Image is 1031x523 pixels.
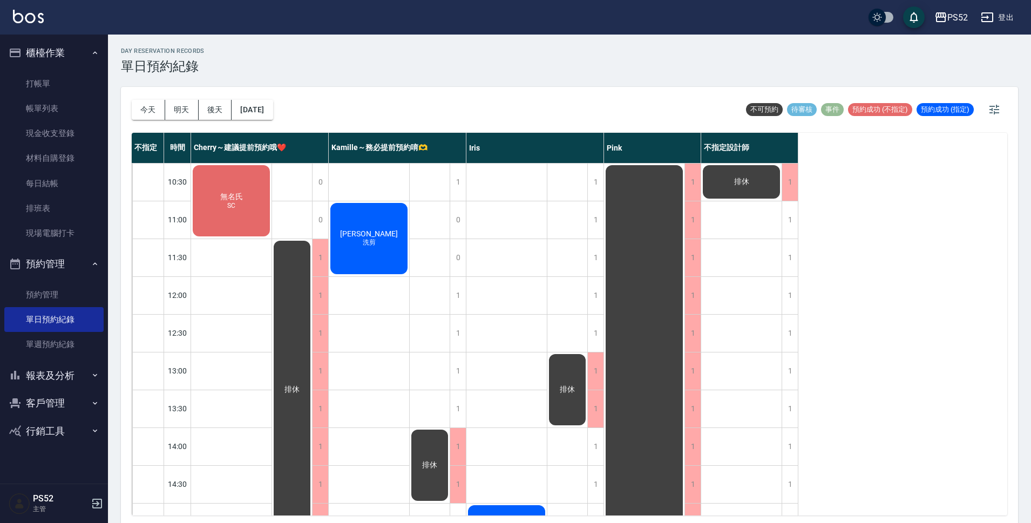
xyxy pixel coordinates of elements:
div: 1 [782,352,798,390]
img: Logo [13,10,44,23]
div: 1 [450,164,466,201]
div: 1 [312,428,328,465]
div: 1 [587,164,603,201]
div: 11:30 [164,239,191,276]
div: 0 [450,201,466,239]
button: 報表及分析 [4,362,104,390]
div: 10:30 [164,163,191,201]
div: 1 [312,315,328,352]
a: 排班表 [4,196,104,221]
button: [DATE] [232,100,273,120]
div: 1 [312,466,328,503]
span: 排休 [558,385,577,395]
div: 1 [782,239,798,276]
div: 1 [587,239,603,276]
span: 洗剪 [361,238,378,247]
div: 0 [450,239,466,276]
div: 11:00 [164,201,191,239]
div: Iris [466,133,604,163]
button: 登出 [976,8,1018,28]
span: 無名氏 [218,192,245,202]
div: 0 [312,164,328,201]
button: 後天 [199,100,232,120]
h3: 單日預約紀錄 [121,59,205,74]
div: 1 [782,277,798,314]
span: 排休 [732,177,751,187]
a: 帳單列表 [4,96,104,121]
div: 1 [684,466,701,503]
a: 每日結帳 [4,171,104,196]
div: 1 [684,277,701,314]
h5: PS52 [33,493,88,504]
button: 明天 [165,100,199,120]
div: 12:30 [164,314,191,352]
a: 單日預約紀錄 [4,307,104,332]
div: 1 [684,390,701,427]
button: PS52 [930,6,972,29]
button: 櫃檯作業 [4,39,104,67]
div: 1 [587,201,603,239]
div: 1 [782,390,798,427]
div: Pink [604,133,701,163]
div: 1 [684,239,701,276]
div: 1 [450,390,466,427]
span: 事件 [821,105,844,114]
div: 1 [450,277,466,314]
a: 現場電腦打卡 [4,221,104,246]
div: 1 [450,466,466,503]
div: 1 [782,428,798,465]
h2: day Reservation records [121,47,205,55]
div: 1 [587,277,603,314]
span: 排休 [420,460,439,470]
div: 1 [312,277,328,314]
div: Kamille～務必提前預約唷🫶 [329,133,466,163]
div: 1 [684,315,701,352]
div: 1 [587,466,603,503]
div: 1 [587,315,603,352]
span: 排休 [282,385,302,395]
div: 1 [684,352,701,390]
div: 1 [782,201,798,239]
div: 1 [782,164,798,201]
div: 1 [684,428,701,465]
div: 1 [312,239,328,276]
div: 1 [587,428,603,465]
div: 1 [312,352,328,390]
div: PS52 [947,11,968,24]
span: SC [225,202,238,209]
span: 不可預約 [746,105,783,114]
div: 1 [782,315,798,352]
button: 行銷工具 [4,417,104,445]
img: Person [9,493,30,514]
button: 今天 [132,100,165,120]
div: Cherry～建議提前預約哦❤️ [191,133,329,163]
div: 14:30 [164,465,191,503]
div: 1 [684,201,701,239]
p: 主管 [33,504,88,514]
span: 待審核 [787,105,817,114]
div: 13:00 [164,352,191,390]
a: 打帳單 [4,71,104,96]
div: 不指定設計師 [701,133,798,163]
button: save [903,6,925,28]
div: 不指定 [132,133,164,163]
div: 1 [312,390,328,427]
a: 現金收支登錄 [4,121,104,146]
div: 13:30 [164,390,191,427]
a: 單週預約紀錄 [4,332,104,357]
div: 1 [782,466,798,503]
a: 材料自購登錄 [4,146,104,171]
div: 1 [450,352,466,390]
div: 0 [312,201,328,239]
div: 1 [587,352,603,390]
div: 1 [684,164,701,201]
a: 預約管理 [4,282,104,307]
div: 1 [450,315,466,352]
button: 客戶管理 [4,389,104,417]
span: 預約成功 (不指定) [848,105,912,114]
div: 時間 [164,133,191,163]
span: [PERSON_NAME] [338,229,400,238]
div: 12:00 [164,276,191,314]
div: 1 [450,428,466,465]
div: 1 [587,390,603,427]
